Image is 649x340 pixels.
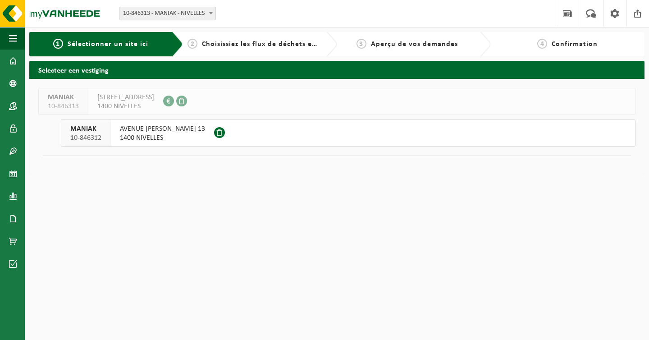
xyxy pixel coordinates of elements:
h2: Selecteer een vestiging [29,61,644,78]
span: 10-846313 - MANIAK - NIVELLES [119,7,216,20]
span: MANIAK [48,93,79,102]
span: Sélectionner un site ici [68,41,148,48]
span: 10-846312 [70,133,101,142]
span: AVENUE [PERSON_NAME] 13 [120,124,205,133]
span: Choisissiez les flux de déchets et récipients [202,41,352,48]
span: 10-846313 - MANIAK - NIVELLES [119,7,215,20]
span: MANIAK [70,124,101,133]
span: 4 [537,39,547,49]
span: 1 [53,39,63,49]
span: 1400 NIVELLES [120,133,205,142]
span: 10-846313 [48,102,79,111]
span: Confirmation [552,41,598,48]
span: [STREET_ADDRESS] [97,93,154,102]
button: MANIAK 10-846312 AVENUE [PERSON_NAME] 131400 NIVELLES [61,119,635,147]
span: 2 [187,39,197,49]
span: 3 [356,39,366,49]
span: 1400 NIVELLES [97,102,154,111]
span: Aperçu de vos demandes [371,41,458,48]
